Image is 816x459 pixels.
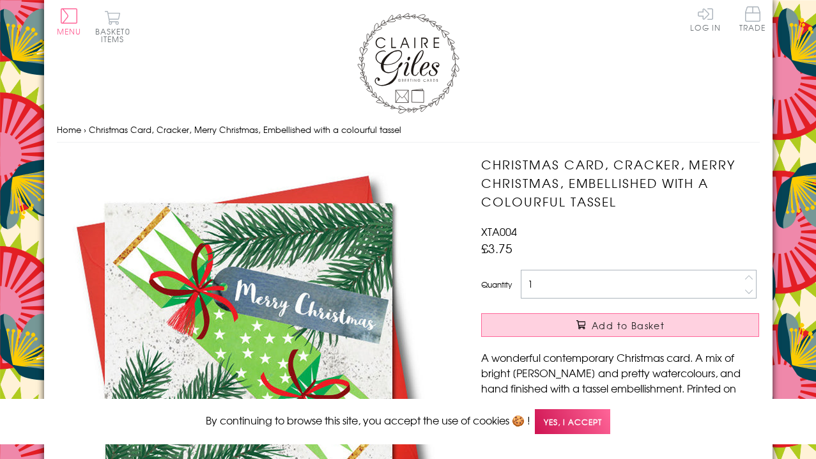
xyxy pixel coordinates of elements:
[481,155,759,210] h1: Christmas Card, Cracker, Merry Christmas, Embellished with a colourful tassel
[481,224,517,239] span: XTA004
[57,117,760,143] nav: breadcrumbs
[101,26,130,45] span: 0 items
[84,123,86,136] span: ›
[89,123,401,136] span: Christmas Card, Cracker, Merry Christmas, Embellished with a colourful tassel
[739,6,766,34] a: Trade
[57,8,82,35] button: Menu
[481,313,759,337] button: Add to Basket
[481,279,512,290] label: Quantity
[690,6,721,31] a: Log In
[357,13,459,114] img: Claire Giles Greetings Cards
[95,10,130,43] button: Basket0 items
[481,239,512,257] span: £3.75
[57,26,82,37] span: Menu
[481,350,759,442] p: A wonderful contemporary Christmas card. A mix of bright [PERSON_NAME] and pretty watercolours, a...
[739,6,766,31] span: Trade
[535,409,610,434] span: Yes, I accept
[592,319,665,332] span: Add to Basket
[57,123,81,136] a: Home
